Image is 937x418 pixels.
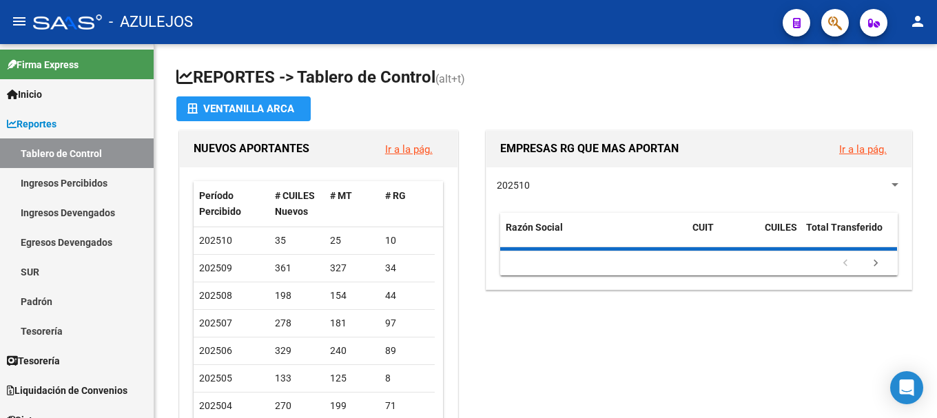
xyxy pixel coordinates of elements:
[275,343,319,359] div: 329
[11,13,28,30] mat-icon: menu
[187,96,300,121] div: Ventanilla ARCA
[7,116,56,132] span: Reportes
[385,190,406,201] span: # RG
[199,400,232,411] span: 202504
[500,142,679,155] span: EMPRESAS RG QUE MAS APORTAN
[7,87,42,102] span: Inicio
[109,7,193,37] span: - AZULEJOS
[497,180,530,191] span: 202510
[199,345,232,356] span: 202506
[176,96,311,121] button: Ventanilla ARCA
[194,181,269,227] datatable-header-cell: Período Percibido
[7,353,60,368] span: Tesorería
[275,370,319,386] div: 133
[275,260,319,276] div: 361
[269,181,325,227] datatable-header-cell: # CUILES Nuevos
[194,142,309,155] span: NUEVOS APORTANTES
[275,190,315,217] span: # CUILES Nuevos
[199,373,232,384] span: 202505
[385,370,429,386] div: 8
[435,72,465,85] span: (alt+t)
[765,222,797,233] span: CUILES
[801,213,897,258] datatable-header-cell: Total Transferido
[275,233,319,249] div: 35
[385,315,429,331] div: 97
[890,371,923,404] div: Open Intercom Messenger
[385,343,429,359] div: 89
[500,213,687,258] datatable-header-cell: Razón Social
[325,181,380,227] datatable-header-cell: # MT
[330,315,374,331] div: 181
[176,66,915,90] h1: REPORTES -> Tablero de Control
[692,222,714,233] span: CUIT
[330,288,374,304] div: 154
[863,256,889,271] a: go to next page
[380,181,435,227] datatable-header-cell: # RG
[385,233,429,249] div: 10
[199,290,232,301] span: 202508
[7,383,127,398] span: Liquidación de Convenios
[385,288,429,304] div: 44
[330,398,374,414] div: 199
[330,370,374,386] div: 125
[199,235,232,246] span: 202510
[275,398,319,414] div: 270
[330,190,352,201] span: # MT
[330,233,374,249] div: 25
[275,288,319,304] div: 198
[199,262,232,273] span: 202509
[199,317,232,328] span: 202507
[909,13,926,30] mat-icon: person
[199,190,241,217] span: Período Percibido
[7,57,79,72] span: Firma Express
[832,256,858,271] a: go to previous page
[330,260,374,276] div: 327
[330,343,374,359] div: 240
[385,398,429,414] div: 71
[828,136,898,162] button: Ir a la pág.
[687,213,759,258] datatable-header-cell: CUIT
[806,222,883,233] span: Total Transferido
[839,143,887,156] a: Ir a la pág.
[385,260,429,276] div: 34
[374,136,444,162] button: Ir a la pág.
[275,315,319,331] div: 278
[385,143,433,156] a: Ir a la pág.
[506,222,563,233] span: Razón Social
[759,213,801,258] datatable-header-cell: CUILES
